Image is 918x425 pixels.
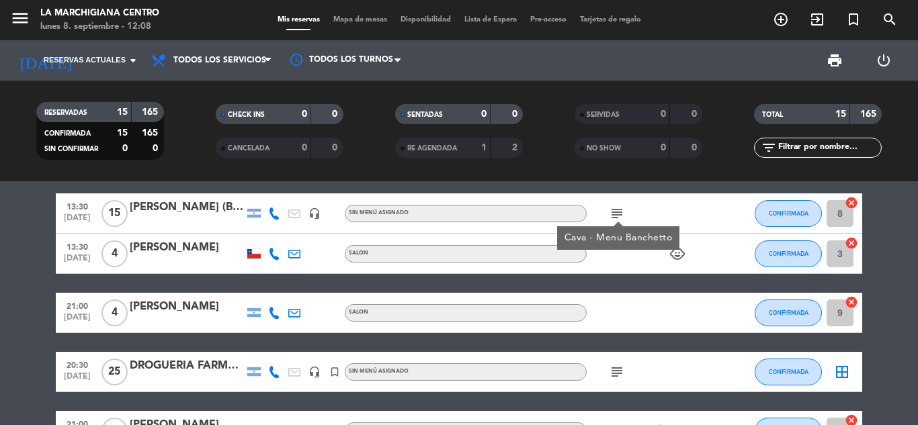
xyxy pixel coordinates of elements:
[761,140,777,156] i: filter_list
[173,56,266,65] span: Todos los servicios
[876,52,892,68] i: power_settings_new
[512,143,520,152] strong: 2
[769,250,808,257] span: CONFIRMADA
[228,111,265,118] span: CHECK INS
[60,297,94,313] span: 21:00
[809,11,825,28] i: exit_to_app
[769,209,808,217] span: CONFIRMADA
[349,210,409,216] span: Sin menú asignado
[755,359,822,385] button: CONFIRMADA
[327,16,394,23] span: Mapa de mesas
[669,246,685,262] i: child_care
[130,199,244,216] div: [PERSON_NAME] (Banco Nación)
[60,254,94,269] span: [DATE]
[481,143,487,152] strong: 1
[10,8,30,28] i: menu
[271,16,327,23] span: Mis reservas
[117,128,128,138] strong: 15
[512,109,520,119] strong: 0
[44,146,98,152] span: SIN CONFIRMAR
[302,109,307,119] strong: 0
[769,309,808,316] span: CONFIRMADA
[10,8,30,33] button: menu
[565,231,673,245] div: Cava - Menu Banchetto
[755,200,822,227] button: CONFIRMADA
[40,7,159,20] div: La Marchigiana Centro
[755,299,822,326] button: CONFIRMADA
[573,16,648,23] span: Tarjetas de regalo
[661,109,666,119] strong: 0
[130,298,244,316] div: [PERSON_NAME]
[777,140,881,155] input: Filtrar por nombre...
[769,368,808,375] span: CONFIRMADA
[692,109,700,119] strong: 0
[845,295,858,309] i: cancel
[762,111,783,118] span: TOTAL
[228,145,269,152] span: CANCELADA
[130,357,244,375] div: DROGUERIA FARMAQUIO
[117,107,128,117] strong: 15
[142,128,161,138] strong: 165
[10,46,81,75] i: [DATE]
[125,52,141,68] i: arrow_drop_down
[845,196,858,209] i: cancel
[332,143,340,152] strong: 0
[44,109,87,116] span: RESERVADAS
[882,11,898,28] i: search
[524,16,573,23] span: Pre-acceso
[142,107,161,117] strong: 165
[101,200,128,227] span: 15
[860,109,879,119] strong: 165
[40,20,159,34] div: lunes 8. septiembre - 12:08
[101,299,128,326] span: 4
[153,144,161,153] strong: 0
[481,109,487,119] strong: 0
[60,313,94,328] span: [DATE]
[827,52,843,68] span: print
[407,111,443,118] span: SENTADAS
[60,214,94,229] span: [DATE]
[587,111,620,118] span: SERVIDAS
[60,198,94,214] span: 13:30
[44,130,91,137] span: CONFIRMADA
[661,143,666,152] strong: 0
[845,236,858,250] i: cancel
[122,144,128,153] strong: 0
[458,16,524,23] span: Lista de Espera
[329,366,341,378] i: turned_in_not
[60,357,94,372] span: 20:30
[859,40,908,81] div: LOG OUT
[44,54,126,66] span: Reservas actuales
[609,205,625,222] i: subject
[835,109,846,119] strong: 15
[308,366,321,378] i: headset_mic
[349,310,368,315] span: SALON
[609,364,625,380] i: subject
[332,109,340,119] strong: 0
[60,238,94,254] span: 13:30
[308,207,321,220] i: headset_mic
[587,145,621,152] span: NO SHOW
[60,372,94,387] span: [DATE]
[302,143,307,152] strong: 0
[407,145,457,152] span: RE AGENDADA
[349,250,368,256] span: SALON
[845,11,862,28] i: turned_in_not
[394,16,458,23] span: Disponibilidad
[692,143,700,152] strong: 0
[755,240,822,267] button: CONFIRMADA
[349,369,409,374] span: Sin menú asignado
[834,364,850,380] i: border_all
[130,239,244,256] div: [PERSON_NAME]
[101,359,128,385] span: 25
[101,240,128,267] span: 4
[773,11,789,28] i: add_circle_outline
